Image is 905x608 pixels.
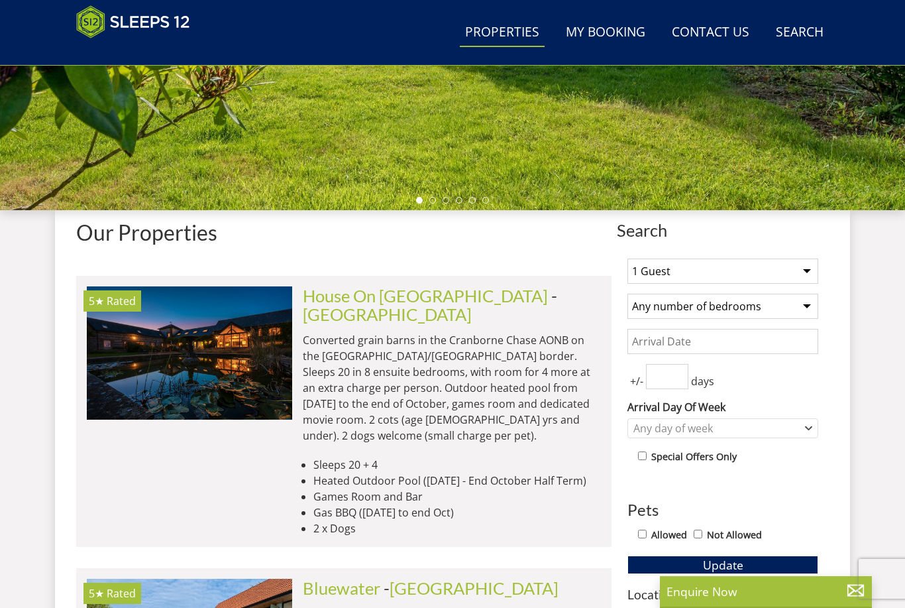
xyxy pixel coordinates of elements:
[303,578,380,598] a: Bluewater
[303,332,601,444] p: Converted grain barns in the Cranborne Chase AONB on the [GEOGRAPHIC_DATA]/[GEOGRAPHIC_DATA] bord...
[688,373,717,389] span: days
[651,450,737,464] label: Special Offers Only
[313,520,601,536] li: 2 x Dogs
[384,578,559,598] span: -
[313,489,601,505] li: Games Room and Bar
[627,329,818,354] input: Arrival Date
[630,421,802,436] div: Any day of week
[313,505,601,520] li: Gas BBQ ([DATE] to end Oct)
[771,18,829,48] a: Search
[76,5,190,38] img: Sleeps 12
[87,286,292,419] a: 5★ Rated
[627,373,646,389] span: +/-
[89,586,104,601] span: Bluewater has a 5 star rating under the Quality in Tourism Scheme
[70,46,209,58] iframe: Customer reviews powered by Trustpilot
[76,221,612,244] h1: Our Properties
[627,399,818,415] label: Arrival Day Of Week
[707,528,762,542] label: Not Allowed
[303,304,472,324] a: [GEOGRAPHIC_DATA]
[107,586,136,601] span: Rated
[89,294,104,308] span: House On The Hill has a 5 star rating under the Quality in Tourism Scheme
[303,286,548,306] a: House On [GEOGRAPHIC_DATA]
[627,587,818,601] h3: Location
[87,286,292,419] img: house-on-the-hill-large-holiday-home-accommodation-wiltshire-sleeps-16.original.jpg
[460,18,545,48] a: Properties
[313,457,601,473] li: Sleeps 20 + 4
[313,473,601,489] li: Heated Outdoor Pool ([DATE] - End October Half Term)
[666,18,755,48] a: Contact Us
[627,418,818,438] div: Combobox
[107,294,136,308] span: Rated
[627,501,818,518] h3: Pets
[560,18,651,48] a: My Booking
[666,583,865,600] p: Enquire Now
[303,286,557,324] span: -
[390,578,559,598] a: [GEOGRAPHIC_DATA]
[617,221,829,239] span: Search
[627,556,818,574] button: Update
[703,557,743,573] span: Update
[651,528,687,542] label: Allowed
